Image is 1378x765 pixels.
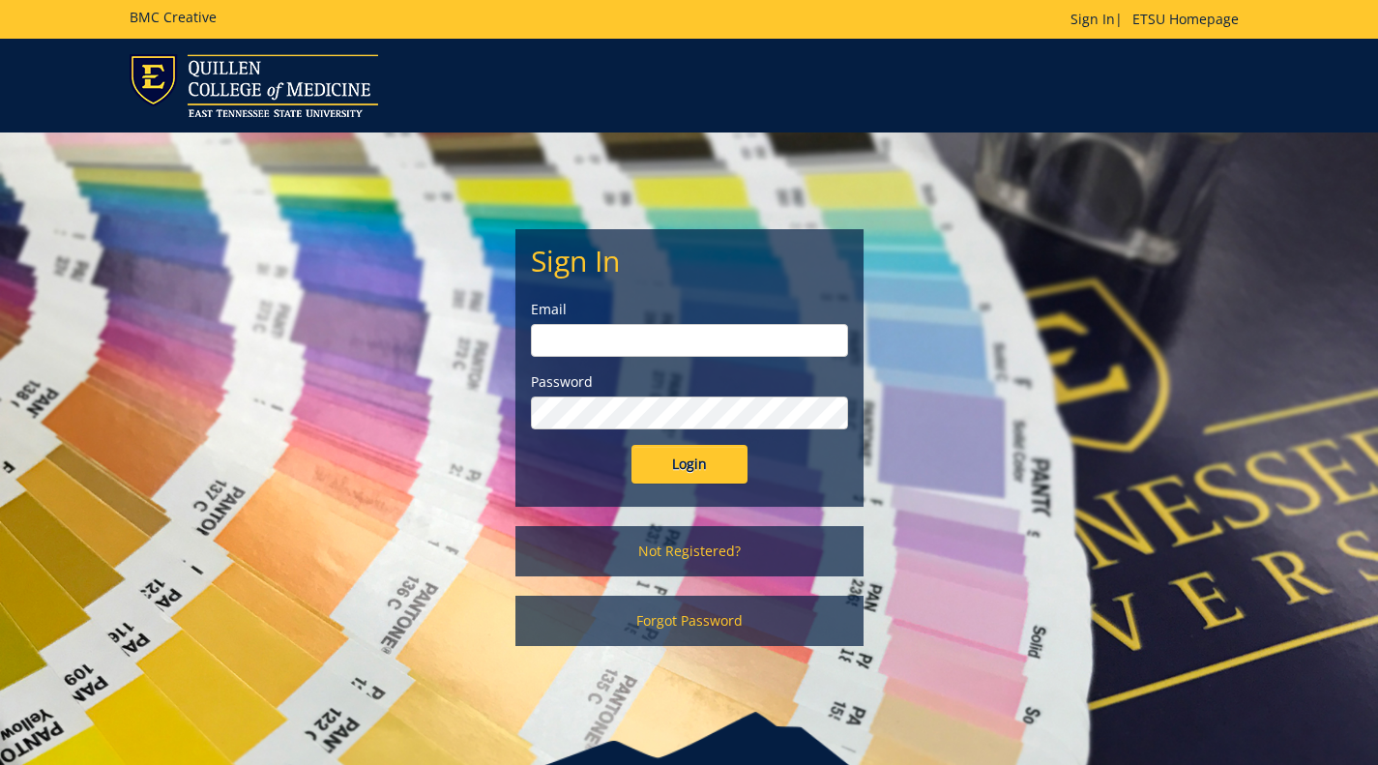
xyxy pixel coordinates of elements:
[531,245,848,277] h2: Sign In
[531,300,848,319] label: Email
[631,445,748,484] input: Login
[130,54,378,117] img: ETSU logo
[531,372,848,392] label: Password
[515,526,864,576] a: Not Registered?
[1123,10,1248,28] a: ETSU Homepage
[1070,10,1248,29] p: |
[515,596,864,646] a: Forgot Password
[1070,10,1115,28] a: Sign In
[130,10,217,24] h5: BMC Creative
